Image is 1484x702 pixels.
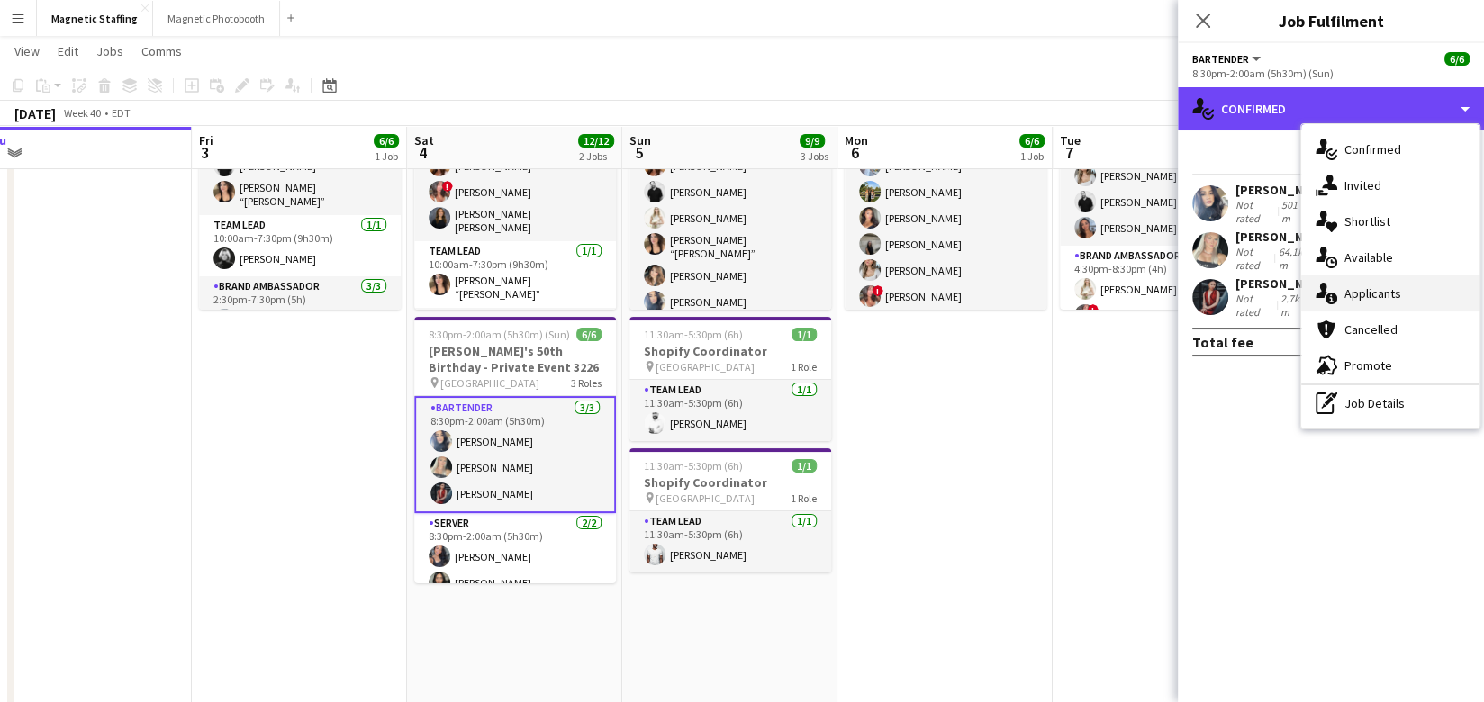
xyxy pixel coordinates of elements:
app-job-card: 2:30pm-3:30pm (1h)6/6Sunlife Conference - Event Coordinators 3639 Virtual Call1 RoleTraining6/62:... [845,43,1046,310]
app-job-card: 10:00am-7:30pm (9h30m)6/6MAC Activation - The Well 3221 The Well Upper Level3 RolesBrand Ambassad... [199,43,401,310]
span: ! [873,285,883,296]
div: [PERSON_NAME] [1235,229,1441,245]
app-card-role: Bartender3/38:30pm-2:00am (5h30m)[PERSON_NAME][PERSON_NAME][PERSON_NAME] [414,396,616,513]
div: 2 Jobs [579,149,613,163]
span: 8:30pm-2:00am (5h30m) (Sun) [429,328,570,341]
div: Confirmed [1178,87,1484,130]
h3: [PERSON_NAME]'s 50th Birthday - Private Event 3226 [414,343,616,375]
app-job-card: 3:00pm-12:00am (9h) (Wed)13/13Schinlder Event 3174 The Well4 RolesBrand Ambassador4/43:00pm-7:00p... [1060,43,1262,310]
app-card-role: Server2/28:30pm-2:00am (5h30m)[PERSON_NAME][PERSON_NAME] [414,513,616,600]
div: 3 Jobs [801,149,828,163]
span: Available [1344,249,1393,265]
span: Applicants [1344,285,1401,301]
app-card-role: Training6/62:30pm-3:30pm (1h)[PERSON_NAME][PERSON_NAME][PERSON_NAME][PERSON_NAME][PERSON_NAME]![P... [845,122,1046,314]
app-job-card: 11:30am-5:30pm (6h)1/1Shopify Coordinator [GEOGRAPHIC_DATA]1 RoleTeam Lead1/111:30am-5:30pm (6h)[... [629,317,831,441]
button: Magnetic Photobooth [153,1,280,36]
span: 1/1 [792,328,817,341]
span: 4 [412,142,434,163]
div: 64.1km [1274,245,1308,272]
div: [PERSON_NAME] [1235,182,1441,198]
h3: Shopify Coordinator [629,474,831,490]
app-job-card: 11:30am-5:30pm (6h)1/1Shopify Coordinator [GEOGRAPHIC_DATA]1 RoleTeam Lead1/111:30am-5:30pm (6h)[... [629,448,831,572]
span: Invited [1344,177,1381,193]
span: View [14,43,40,59]
div: 2.7km [1277,292,1308,319]
span: 11:30am-5:30pm (6h) [644,328,743,341]
app-card-role: Team Lead1/110:00am-7:30pm (9h30m)[PERSON_NAME] “[PERSON_NAME]” [PERSON_NAME] [414,241,616,308]
span: Shortlist [1344,213,1390,229]
app-card-role: Brand Ambassador3/32:30pm-7:30pm (5h) [199,276,401,390]
app-card-role: Brand Ambassador3/310:00am-7:30pm (9h30m)[PERSON_NAME]![PERSON_NAME][PERSON_NAME] [PERSON_NAME] [414,122,616,241]
span: 7 [1057,142,1081,163]
span: [GEOGRAPHIC_DATA] [656,491,755,505]
a: Comms [134,40,189,63]
span: Promote [1344,357,1392,373]
div: Not rated [1235,292,1277,319]
div: 1 Job [1020,149,1044,163]
div: [PERSON_NAME] [1235,275,1441,292]
span: Jobs [96,43,123,59]
span: ! [442,181,453,192]
span: 3 Roles [571,376,602,390]
div: 1 Job [375,149,398,163]
div: Not rated [1235,245,1274,272]
span: 6/6 [1019,134,1045,148]
h3: Shopify Coordinator [629,343,831,359]
span: 3 [196,142,213,163]
app-job-card: 10:00am-7:30pm (9h30m)6/6MAC Activation - The Well 3221 The Well Upper Level3 RolesBrand Ambassad... [414,43,616,310]
span: [GEOGRAPHIC_DATA] [656,360,755,373]
span: Bartender [1192,52,1249,66]
span: 6 [842,142,868,163]
button: Bartender [1192,52,1263,66]
span: Sat [414,132,434,148]
app-card-role: Team Lead1/111:30am-5:30pm (6h)[PERSON_NAME] [629,511,831,572]
app-job-card: 10:00am-7:30pm (9h30m)7/7MAC Activation - The Well 3221 The Well Upper Level2 RolesBrand Ambassad... [629,43,831,310]
span: 6/6 [576,328,602,341]
span: Edit [58,43,78,59]
div: [DATE] [14,104,56,122]
app-card-role: Team Lead1/111:30am-5:30pm (6h)[PERSON_NAME] [629,380,831,441]
span: Fri [199,132,213,148]
span: Tue [1060,132,1081,148]
div: Job Details [1301,385,1479,421]
h3: Job Fulfilment [1178,9,1484,32]
span: 1/1 [792,459,817,472]
span: Week 40 [59,106,104,120]
div: EDT [112,106,131,120]
app-card-role: Team Lead1/110:00am-7:30pm (9h30m)[PERSON_NAME] [199,215,401,276]
span: 12/12 [578,134,614,148]
a: Jobs [89,40,131,63]
span: ! [1088,304,1099,315]
div: 8:30pm-2:00am (5h30m) (Sun) [1192,67,1470,80]
span: Mon [845,132,868,148]
span: 6/6 [1444,52,1470,66]
app-job-card: 8:30pm-2:00am (5h30m) (Sun)6/6[PERSON_NAME]'s 50th Birthday - Private Event 3226 [GEOGRAPHIC_DATA... [414,317,616,583]
app-card-role: Brand Ambassador5/54:30pm-8:30pm (4h)[PERSON_NAME]![PERSON_NAME] [1060,246,1262,411]
span: Comms [141,43,182,59]
div: Total fee [1192,333,1253,351]
div: 501m [1278,198,1308,225]
a: View [7,40,47,63]
span: 1 Role [791,491,817,505]
button: Magnetic Staffing [37,1,153,36]
div: Not rated [1235,198,1278,225]
span: Sun [629,132,651,148]
span: 6/6 [374,134,399,148]
span: Cancelled [1344,321,1398,337]
span: Confirmed [1344,141,1401,157]
span: [GEOGRAPHIC_DATA] [440,376,539,390]
span: 11:30am-5:30pm (6h) [644,459,743,472]
span: 1 Role [791,360,817,373]
span: 9/9 [800,134,825,148]
app-card-role: Brand Ambassador4/43:00pm-7:00pm (4h)[PERSON_NAME][PERSON_NAME][PERSON_NAME][PERSON_NAME] [1060,106,1262,246]
span: 5 [627,142,651,163]
a: Edit [50,40,86,63]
